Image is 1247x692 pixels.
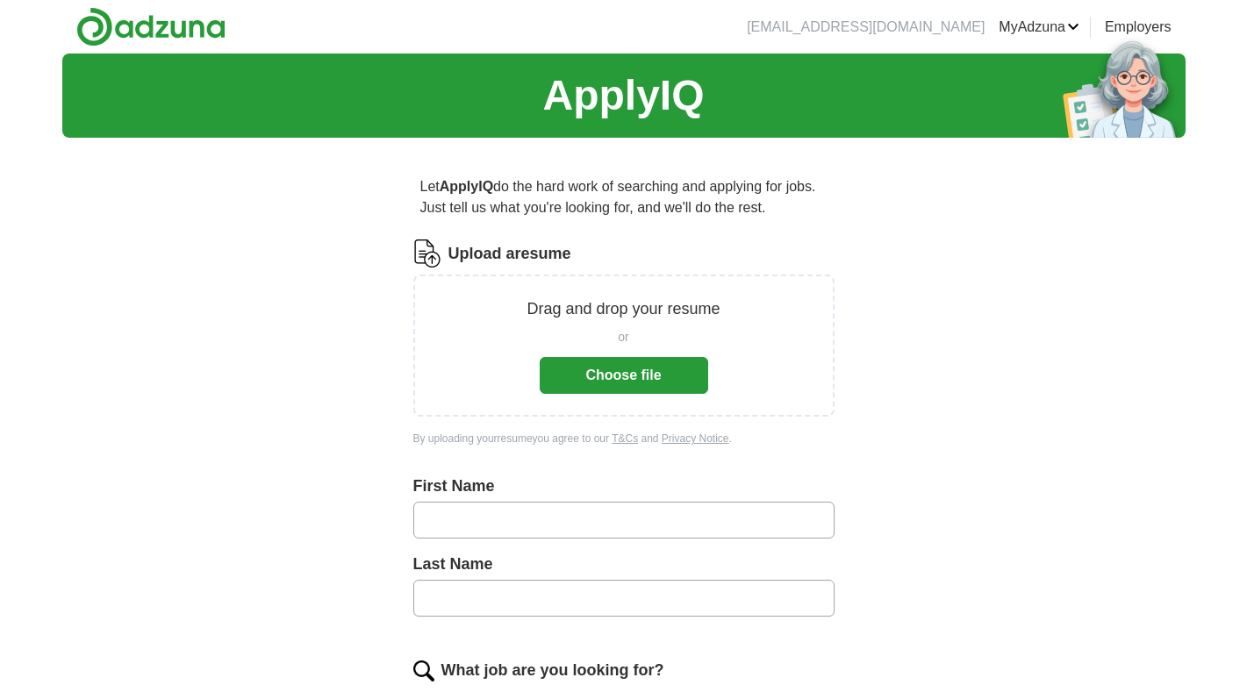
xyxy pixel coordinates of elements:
label: Upload a resume [448,242,571,266]
img: CV Icon [413,239,441,268]
img: search.png [413,660,434,681]
img: Adzuna logo [76,7,226,46]
label: Last Name [413,553,835,576]
p: Drag and drop your resume [527,297,720,321]
span: or [618,328,628,346]
a: Employers [1105,17,1172,38]
li: [EMAIL_ADDRESS][DOMAIN_NAME] [747,17,985,38]
label: What job are you looking for? [441,659,664,682]
h1: ApplyIQ [542,64,704,127]
a: MyAdzuna [999,17,1079,38]
p: Let do the hard work of searching and applying for jobs. Just tell us what you're looking for, an... [413,169,835,225]
div: By uploading your resume you agree to our and . [413,431,835,446]
a: Privacy Notice [662,432,729,445]
button: Choose file [540,357,708,394]
strong: ApplyIQ [440,179,493,194]
a: T&Cs [612,432,638,445]
label: First Name [413,474,835,498]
